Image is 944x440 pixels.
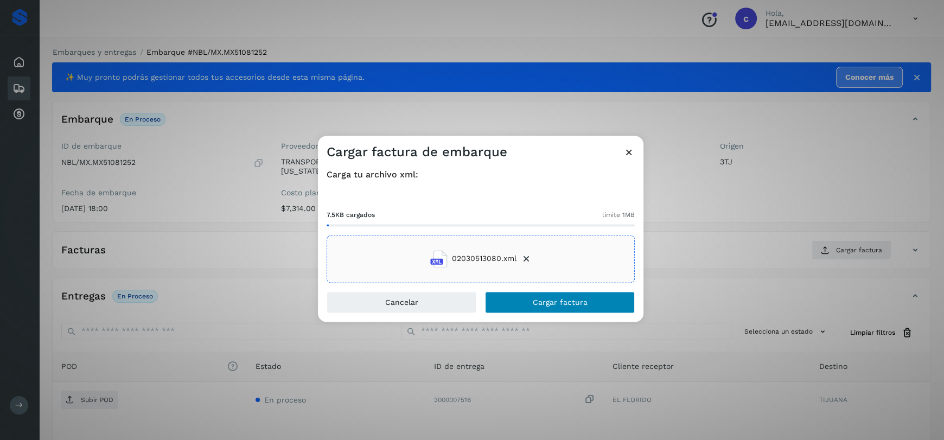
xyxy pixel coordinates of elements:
button: Cargar factura [485,291,635,313]
h4: Carga tu archivo xml: [327,169,635,180]
span: límite 1MB [602,210,635,220]
h3: Cargar factura de embarque [327,144,507,160]
span: Cancelar [385,298,418,306]
span: 02030513080.xml [452,253,516,265]
button: Cancelar [327,291,476,313]
span: 7.5KB cargados [327,210,375,220]
span: Cargar factura [533,298,588,306]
